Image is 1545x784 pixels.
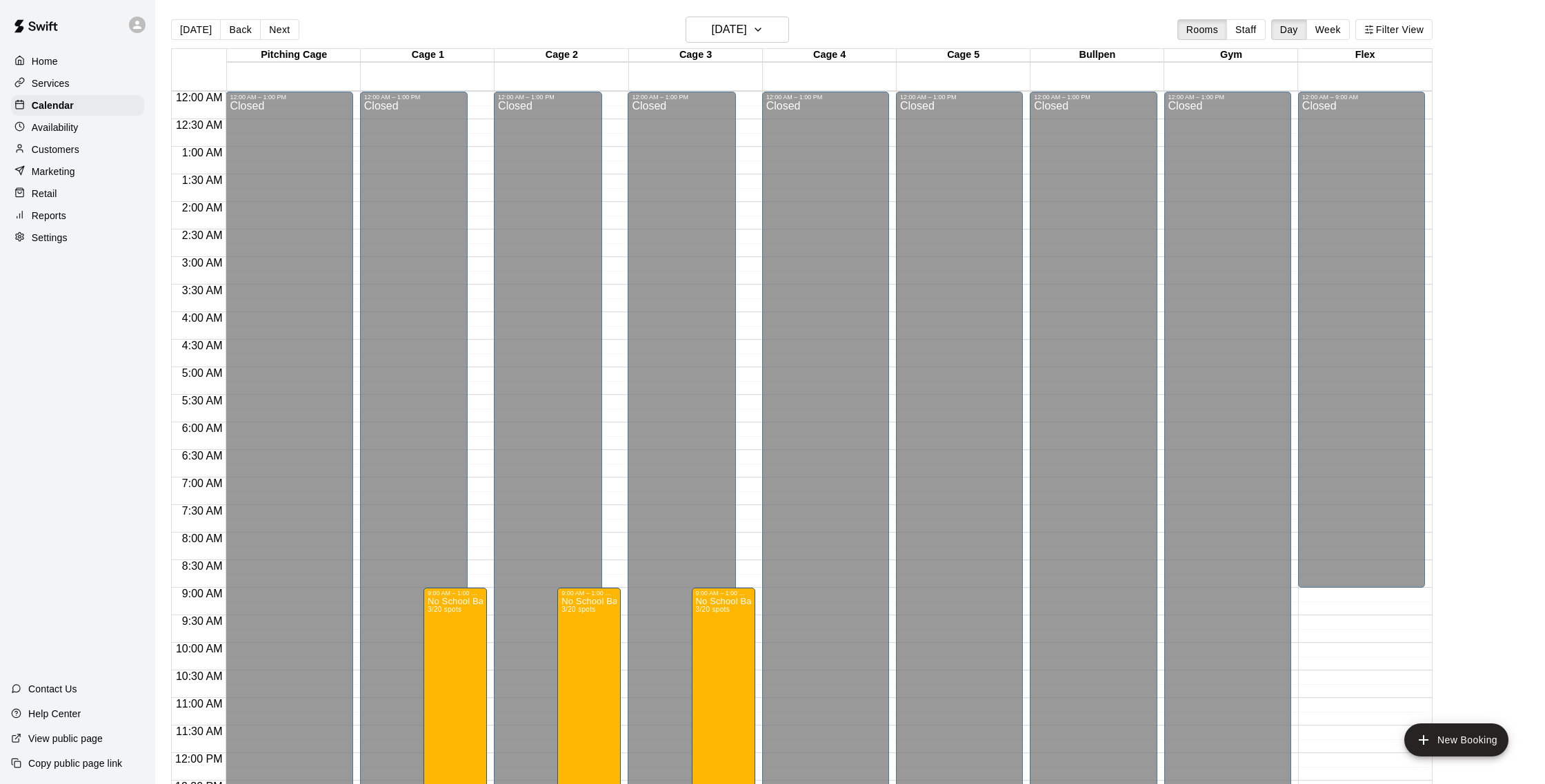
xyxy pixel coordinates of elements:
button: Week [1306,19,1350,40]
div: Closed [1302,101,1421,592]
span: 8:00 AM [179,533,226,544]
a: Retail [11,183,144,204]
h6: [DATE] [712,20,747,39]
span: 11:30 AM [172,725,226,737]
div: Bullpen [1030,49,1164,62]
button: Rooms [1177,19,1227,40]
span: 11:00 AM [172,698,226,710]
a: Marketing [11,161,144,182]
p: Home [32,54,58,68]
div: Cage 4 [763,49,897,62]
span: 3/20 spots filled [561,606,595,613]
p: Reports [32,209,66,223]
span: 9:30 AM [179,615,226,627]
span: 2:00 AM [179,202,226,214]
span: 3:00 AM [179,257,226,269]
div: Cage 2 [495,49,628,62]
a: Calendar [11,95,144,116]
a: Reports [11,205,144,226]
button: Next [260,19,299,40]
div: 12:00 AM – 1:00 PM [900,94,1019,101]
span: 3/20 spots filled [428,606,461,613]
div: Pitching Cage [227,49,361,62]
button: Day [1271,19,1307,40]
button: Staff [1226,19,1266,40]
p: Calendar [32,99,74,112]
p: Marketing [32,165,75,178]
span: 4:30 AM [179,340,226,351]
button: Filter View [1355,19,1433,40]
div: 12:00 AM – 9:00 AM: Closed [1298,92,1425,588]
span: 1:00 AM [179,147,226,158]
div: 12:00 AM – 1:00 PM [498,94,598,101]
span: 4:00 AM [179,312,226,324]
span: 9:00 AM [179,588,226,599]
button: add [1404,723,1508,756]
p: Copy public page link [28,756,122,770]
div: 12:00 AM – 1:00 PM [1034,94,1153,101]
div: 9:00 AM – 1:00 PM [561,590,617,597]
span: 12:30 AM [172,119,226,131]
a: Availability [11,117,144,138]
div: Flex [1298,49,1432,62]
a: Services [11,73,144,94]
span: 12:00 PM [172,753,226,765]
a: Home [11,51,144,72]
span: 7:00 AM [179,477,226,489]
button: Back [220,19,261,40]
div: 9:00 AM – 1:00 PM [428,590,483,597]
span: 10:00 AM [172,643,226,654]
a: Customers [11,139,144,160]
span: 3:30 AM [179,285,226,296]
div: 9:00 AM – 1:00 PM [696,590,751,597]
p: Retail [32,187,57,200]
span: 6:00 AM [179,422,226,434]
div: Gym [1164,49,1298,62]
span: 7:30 AM [179,505,226,517]
span: 2:30 AM [179,229,226,241]
button: [DATE] [686,17,789,43]
span: 12:00 AM [172,92,226,103]
p: Availability [32,121,79,134]
p: Services [32,76,70,90]
span: 10:30 AM [172,670,226,682]
p: Settings [32,231,68,245]
span: 5:00 AM [179,367,226,379]
span: 8:30 AM [179,560,226,572]
div: 12:00 AM – 9:00 AM [1302,94,1421,101]
span: 1:30 AM [179,174,226,186]
p: Help Center [28,707,81,721]
div: 12:00 AM – 1:00 PM [230,94,348,101]
button: [DATE] [171,19,221,40]
div: 12:00 AM – 1:00 PM [364,94,464,101]
span: 3/20 spots filled [696,606,730,613]
p: Customers [32,143,79,156]
div: 12:00 AM – 1:00 PM [1168,94,1287,101]
span: 5:30 AM [179,395,226,406]
div: Cage 1 [361,49,495,62]
p: Contact Us [28,682,77,696]
span: 6:30 AM [179,450,226,462]
div: Cage 3 [629,49,763,62]
p: View public page [28,732,103,745]
a: Settings [11,227,144,248]
div: 12:00 AM – 1:00 PM [632,94,732,101]
div: 12:00 AM – 1:00 PM [766,94,885,101]
div: Cage 5 [897,49,1030,62]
